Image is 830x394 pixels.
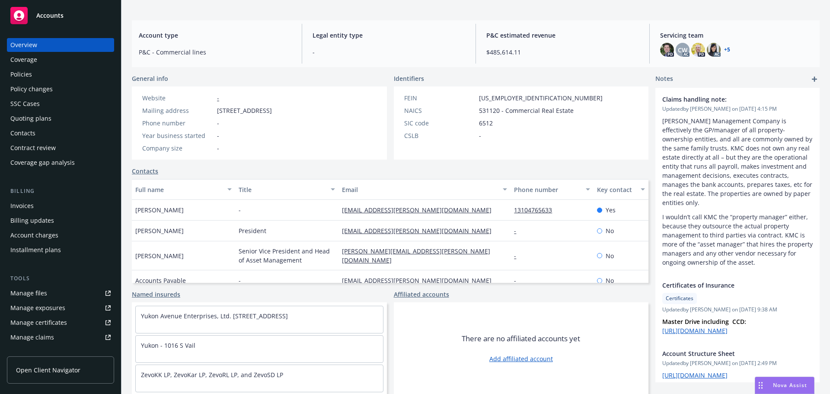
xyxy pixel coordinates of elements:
div: Full name [135,185,222,194]
span: Servicing team [660,31,813,40]
div: CSLB [404,131,476,140]
a: [PERSON_NAME][EMAIL_ADDRESS][PERSON_NAME][DOMAIN_NAME] [342,247,490,264]
a: - [217,94,219,102]
div: Account charges [10,228,58,242]
a: Policy changes [7,82,114,96]
div: Manage certificates [10,316,67,330]
a: - [514,276,523,285]
a: add [809,74,820,84]
a: Manage BORs [7,345,114,359]
span: - [239,276,241,285]
div: Year business started [142,131,214,140]
button: Phone number [511,179,593,200]
img: photo [691,43,705,57]
a: Contacts [7,126,114,140]
a: ZevoKK LP, ZevoKar LP, ZevoRL LP, and ZevoSD LP [141,371,283,379]
a: Named insureds [132,290,180,299]
div: SIC code [404,119,476,128]
span: P&C - Commercial lines [139,48,291,57]
span: Yes [606,205,616,215]
div: Manage files [10,286,47,300]
a: +5 [724,47,730,52]
span: Updated by [PERSON_NAME] on [DATE] 4:15 PM [662,105,813,113]
div: Coverage gap analysis [10,156,75,170]
a: Manage files [7,286,114,300]
span: Account Structure Sheet [662,349,790,358]
div: FEIN [404,93,476,103]
span: Updated by [PERSON_NAME] on [DATE] 9:38 AM [662,306,813,314]
a: Yukon - 1016 S Vail [141,341,195,349]
span: [PERSON_NAME] [135,226,184,235]
a: [URL][DOMAIN_NAME] [662,327,728,335]
a: Coverage gap analysis [7,156,114,170]
span: General info [132,74,168,83]
a: [URL][DOMAIN_NAME] [662,371,728,379]
a: SSC Cases [7,97,114,111]
span: Identifiers [394,74,424,83]
a: Overview [7,38,114,52]
button: Key contact [594,179,648,200]
div: Contract review [10,141,56,155]
div: Billing updates [10,214,54,227]
span: Manage exposures [7,301,114,315]
span: [STREET_ADDRESS] [217,106,272,115]
a: Billing updates [7,214,114,227]
div: Manage claims [10,330,54,344]
span: [PERSON_NAME] [135,251,184,260]
div: Account Structure SheetUpdatedby [PERSON_NAME] on [DATE] 2:49 PM[URL][DOMAIN_NAME] [655,342,820,387]
span: Account type [139,31,291,40]
button: Email [338,179,511,200]
span: [US_EMPLOYER_IDENTIFICATION_NUMBER] [479,93,603,103]
div: Company size [142,144,214,153]
button: Nova Assist [755,377,814,394]
a: - [514,227,523,235]
div: Key contact [597,185,635,194]
div: SSC Cases [10,97,40,111]
div: Tools [7,274,114,283]
img: photo [707,43,721,57]
strong: Master Drive including CCD: [662,317,746,326]
span: Open Client Navigator [16,365,80,375]
span: - [239,205,241,215]
span: 6512 [479,119,493,128]
div: Quoting plans [10,112,51,125]
span: There are no affiliated accounts yet [462,333,580,344]
span: - [217,119,219,128]
div: Coverage [10,53,37,67]
a: Contacts [132,167,158,176]
span: Accounts [36,12,64,19]
span: No [606,276,614,285]
a: [EMAIL_ADDRESS][PERSON_NAME][DOMAIN_NAME] [342,227,498,235]
span: P&C estimated revenue [486,31,639,40]
span: 531120 - Commercial Real Estate [479,106,574,115]
span: Notes [655,74,673,84]
span: Certificates [666,295,693,302]
a: Manage claims [7,330,114,344]
div: Phone number [142,119,214,128]
div: Policy changes [10,82,53,96]
a: Account charges [7,228,114,242]
span: No [606,251,614,260]
a: Installment plans [7,243,114,257]
div: Manage BORs [10,345,51,359]
a: Invoices [7,199,114,213]
div: Email [342,185,498,194]
img: photo [660,43,674,57]
span: - [217,144,219,153]
div: NAICS [404,106,476,115]
div: Installment plans [10,243,61,257]
div: Policies [10,67,32,81]
a: Quoting plans [7,112,114,125]
a: Add affiliated account [489,354,553,363]
div: Title [239,185,326,194]
div: Manage exposures [10,301,65,315]
span: - [217,131,219,140]
button: Title [235,179,338,200]
span: Claims handling note: [662,95,790,104]
a: [EMAIL_ADDRESS][PERSON_NAME][DOMAIN_NAME] [342,206,498,214]
p: I wouldn’t call KMC the “property manager” either, because they outsource the actual property man... [662,212,813,267]
a: Contract review [7,141,114,155]
span: - [479,131,481,140]
button: Full name [132,179,235,200]
div: Certificates of InsuranceCertificatesUpdatedby [PERSON_NAME] on [DATE] 9:38 AMMaster Drive includ... [655,274,820,342]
